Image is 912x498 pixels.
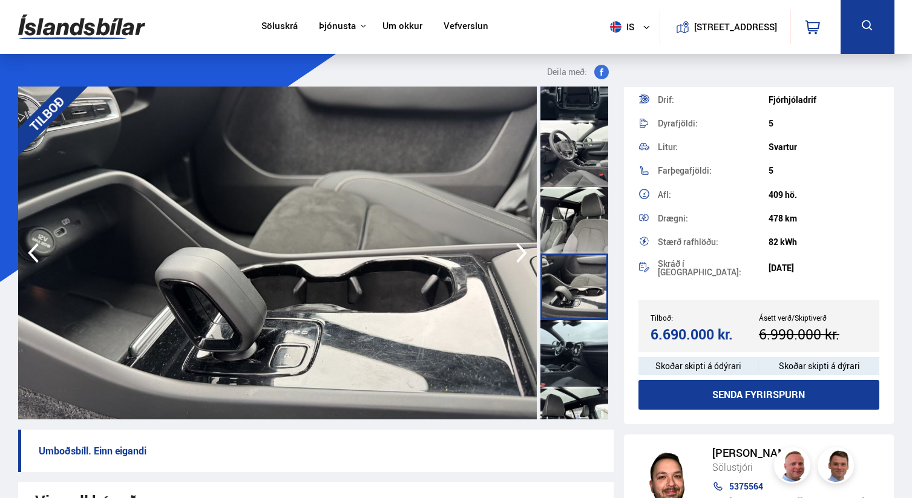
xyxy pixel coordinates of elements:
div: 6.690.000 kr. [651,326,755,342]
div: Drægni: [658,214,769,223]
img: svg+xml;base64,PHN2ZyB4bWxucz0iaHR0cDovL3d3dy53My5vcmcvMjAwMC9zdmciIHdpZHRoPSI1MTIiIGhlaWdodD0iNT... [610,21,622,33]
a: Vefverslun [444,21,488,33]
a: [STREET_ADDRESS] [666,10,784,44]
div: Sölustjóri [712,459,865,475]
div: Dyrafjöldi: [658,119,769,128]
div: TILBOÐ [1,68,92,159]
img: siFngHWaQ9KaOqBr.png [776,449,812,485]
div: Afl: [658,191,769,199]
div: 478 km [769,214,879,223]
span: Deila með: [547,65,587,79]
span: is [605,21,635,33]
div: 5 [769,166,879,175]
button: is [605,9,660,45]
a: 5375564 [712,482,865,491]
div: Farþegafjöldi: [658,166,769,175]
button: [STREET_ADDRESS] [699,22,773,32]
button: Open LiveChat chat widget [10,5,46,41]
button: Senda fyrirspurn [638,380,880,410]
div: Fjórhjóladrif [769,95,879,105]
div: [PERSON_NAME] [712,447,865,459]
div: Svartur [769,142,879,152]
div: Skoðar skipti á dýrari [759,357,879,375]
a: Um okkur [382,21,422,33]
img: FbJEzSuNWCJXmdc-.webp [819,449,856,485]
div: Skoðar skipti á ódýrari [638,357,759,375]
div: 409 hö. [769,190,879,200]
div: Litur: [658,143,769,151]
div: 6.990.000 kr. [759,326,864,342]
img: G0Ugv5HjCgRt.svg [18,7,145,47]
div: Skráð í [GEOGRAPHIC_DATA]: [658,260,769,277]
div: 5 [769,119,879,128]
p: Umboðsbíll. Einn eigandi [18,430,614,472]
a: Söluskrá [261,21,298,33]
div: Ásett verð/Skiptiverð [759,313,867,322]
button: Deila með: [542,65,614,79]
div: Tilboð: [651,313,759,322]
button: Þjónusta [319,21,356,32]
div: 82 kWh [769,237,879,247]
div: Stærð rafhlöðu: [658,238,769,246]
img: 3128734.jpeg [18,87,537,419]
div: [DATE] [769,263,879,273]
div: Drif: [658,96,769,104]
